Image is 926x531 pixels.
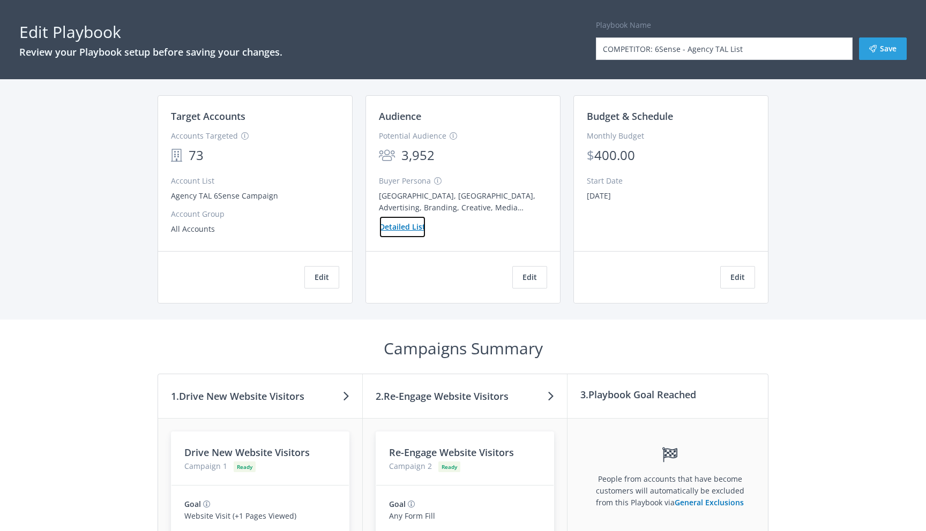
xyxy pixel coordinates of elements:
[512,266,547,289] button: Edit
[401,145,435,165] span: 3,952
[587,131,644,141] span: Monthly Budget
[184,498,201,510] h4: Goal
[580,387,696,402] h3: 3. Playbook Goal Reached
[184,461,221,471] span: Campaign
[587,145,594,165] div: $
[596,19,651,31] label: Playbook Name
[171,208,339,220] div: Account Group
[379,190,540,213] div: [GEOGRAPHIC_DATA], [GEOGRAPHIC_DATA], Advertising, Branding, Creative, Media Buyers, Other, PR, P...
[379,216,426,238] button: Detailed List
[19,19,282,44] h1: Edit Playbook
[158,336,768,361] h1: Campaigns Summary
[376,389,509,404] h3: 2. Re-Engage Website Visitors
[171,130,339,142] div: Accounts Targeted
[389,461,425,471] span: Campaign
[237,463,252,471] span: Ready
[675,497,744,507] a: General Exclusions
[19,44,282,59] h3: Review your Playbook setup before saving your changes.
[389,510,541,522] p: Any Form Fill
[428,461,432,471] span: 2
[587,190,623,202] div: [DATE]
[379,109,421,124] h3: Audience
[442,463,457,471] span: Ready
[184,510,336,522] p: Website Visit (+1 Pages Viewed)
[389,445,541,460] h3: Re-Engage Website Visitors
[379,175,547,187] div: Buyer Persona
[389,498,406,510] h4: Goal
[587,176,623,186] span: Start Date
[590,473,750,509] p: People from accounts that have become customers will automatically be excluded from this Playbook...
[594,145,635,165] div: 400.00
[304,266,339,289] button: Edit
[189,145,204,165] span: 73
[379,130,547,142] div: Potential Audience
[171,175,339,187] div: Account List
[171,389,304,404] h3: 1. Drive New Website Visitors
[223,461,227,471] span: 1
[587,109,673,124] h3: Budget & Schedule
[720,266,755,289] button: Edit
[184,445,336,460] h3: Drive New Website Visitors
[171,190,339,202] div: Agency TAL 6Sense Campaign
[859,37,907,60] button: Save
[171,223,339,235] div: All Accounts
[171,109,245,124] h3: Target Accounts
